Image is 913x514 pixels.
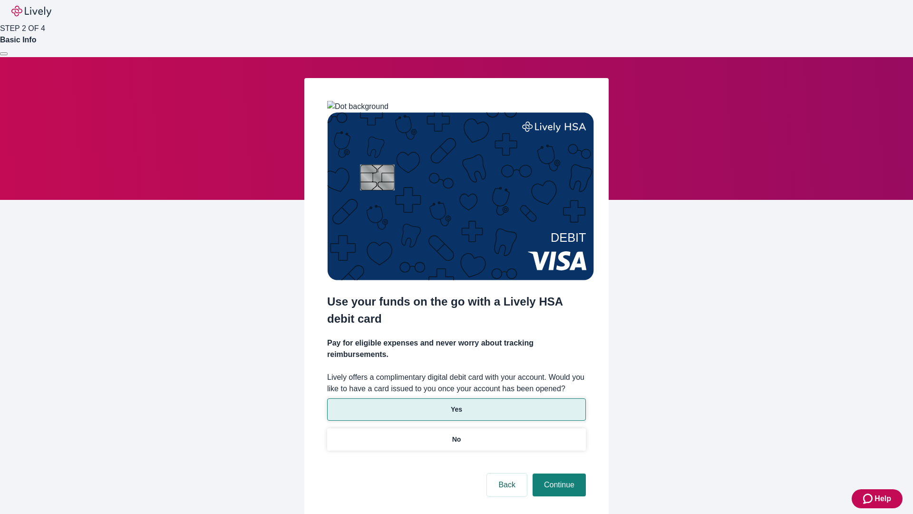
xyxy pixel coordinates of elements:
[874,493,891,504] span: Help
[327,428,586,451] button: No
[533,474,586,496] button: Continue
[327,112,594,280] img: Debit card
[327,398,586,421] button: Yes
[327,293,586,327] h2: Use your funds on the go with a Lively HSA debit card
[11,6,51,17] img: Lively
[452,435,461,445] p: No
[327,101,389,112] img: Dot background
[451,405,462,415] p: Yes
[487,474,527,496] button: Back
[863,493,874,504] svg: Zendesk support icon
[327,337,586,360] h4: Pay for eligible expenses and never worry about tracking reimbursements.
[327,372,586,395] label: Lively offers a complimentary digital debit card with your account. Would you like to have a card...
[852,489,903,508] button: Zendesk support iconHelp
